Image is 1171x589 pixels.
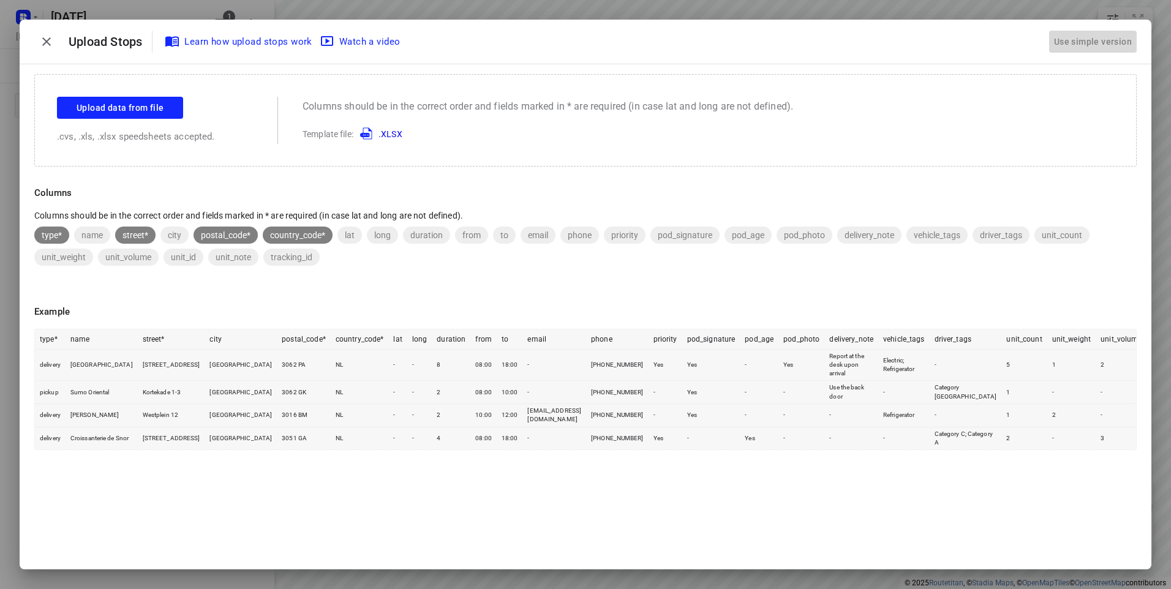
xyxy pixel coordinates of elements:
td: [GEOGRAPHIC_DATA] [205,404,277,427]
td: [PHONE_NUMBER] [586,381,649,404]
td: - [388,381,407,404]
td: Refrigerator [878,404,930,427]
span: city [160,230,189,240]
span: lat [337,230,362,240]
td: pickup [35,381,66,404]
th: pod_age [740,329,778,350]
td: - [1096,404,1147,427]
span: pod_signature [650,230,720,240]
td: Westplein 12 [138,404,205,427]
th: unit_volume [1096,329,1147,350]
td: Croissanterie de Snor [66,427,138,449]
td: - [740,404,778,427]
span: to [493,230,516,240]
td: Category [GEOGRAPHIC_DATA] [930,381,1002,404]
td: - [824,427,878,449]
td: 08:00 [470,427,497,449]
th: pod_signature [682,329,740,350]
td: [EMAIL_ADDRESS][DOMAIN_NAME] [522,404,586,427]
th: unit_weight [1047,329,1096,350]
td: 10:00 [497,381,523,404]
a: .XLSX [355,129,402,139]
td: [STREET_ADDRESS] [138,349,205,381]
td: delivery [35,349,66,381]
td: [GEOGRAPHIC_DATA] [205,381,277,404]
td: - [1047,381,1096,404]
td: - [649,381,682,404]
th: to [497,329,523,350]
span: from [455,230,488,240]
span: unit_weight [34,252,93,262]
span: long [367,230,398,240]
button: Watch a video [317,31,405,53]
span: duration [403,230,450,240]
span: priority [604,230,646,240]
span: unit_id [164,252,203,262]
td: [PERSON_NAME] [66,404,138,427]
td: - [740,381,778,404]
span: country_code* [263,230,333,240]
span: Watch a video [322,34,401,50]
button: Upload data from file [57,97,183,119]
p: Columns should be in the correct order and fields marked in * are required (in case lat and long ... [303,99,793,114]
td: - [878,381,930,404]
td: [PHONE_NUMBER] [586,349,649,381]
td: 3016 BM [277,404,331,427]
td: 18:00 [497,349,523,381]
th: driver_tags [930,329,1002,350]
span: unit_count [1034,230,1090,240]
td: 3062 GK [277,381,331,404]
span: pod_photo [777,230,832,240]
a: Learn how upload stops work [162,31,317,53]
th: pod_photo [778,329,824,350]
td: NL [331,427,389,449]
td: delivery [35,427,66,449]
td: - [388,427,407,449]
span: phone [560,230,599,240]
td: - [407,349,432,381]
span: Learn how upload stops work [167,34,312,50]
td: 18:00 [497,427,523,449]
td: 8 [432,349,470,381]
span: type* [34,230,69,240]
td: Yes [778,349,824,381]
td: 3062 PA [277,349,331,381]
th: unit_count [1001,329,1047,350]
td: 2 [1096,349,1147,381]
td: 12:00 [497,404,523,427]
p: Template file: [303,126,793,141]
th: street* [138,329,205,350]
td: Use the back door [824,381,878,404]
td: [PHONE_NUMBER] [586,427,649,449]
td: NL [331,349,389,381]
td: Category C; Category A [930,427,1002,449]
th: duration [432,329,470,350]
td: NL [331,381,389,404]
td: - [778,404,824,427]
td: 2 [1001,427,1047,449]
td: 5 [1001,349,1047,381]
span: street* [115,230,156,240]
span: unit_note [208,252,258,262]
span: name [74,230,110,240]
td: - [522,381,586,404]
td: 10:00 [470,404,497,427]
p: Columns should be in the correct order and fields marked in * are required (in case lat and long ... [34,209,1137,222]
td: 08:00 [470,349,497,381]
p: Columns [34,186,1137,200]
button: Use simple version [1049,31,1137,53]
td: delivery [35,404,66,427]
td: - [878,427,930,449]
th: city [205,329,277,350]
td: Report at the desk upon arrival [824,349,878,381]
td: - [407,404,432,427]
td: [GEOGRAPHIC_DATA] [66,349,138,381]
span: Upload data from file [77,100,164,116]
td: - [778,381,824,404]
td: NL [331,404,389,427]
span: driver_tags [973,230,1030,240]
td: Yes [649,427,682,449]
th: delivery_note [824,329,878,350]
td: [GEOGRAPHIC_DATA] [205,427,277,449]
td: Yes [740,427,778,449]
